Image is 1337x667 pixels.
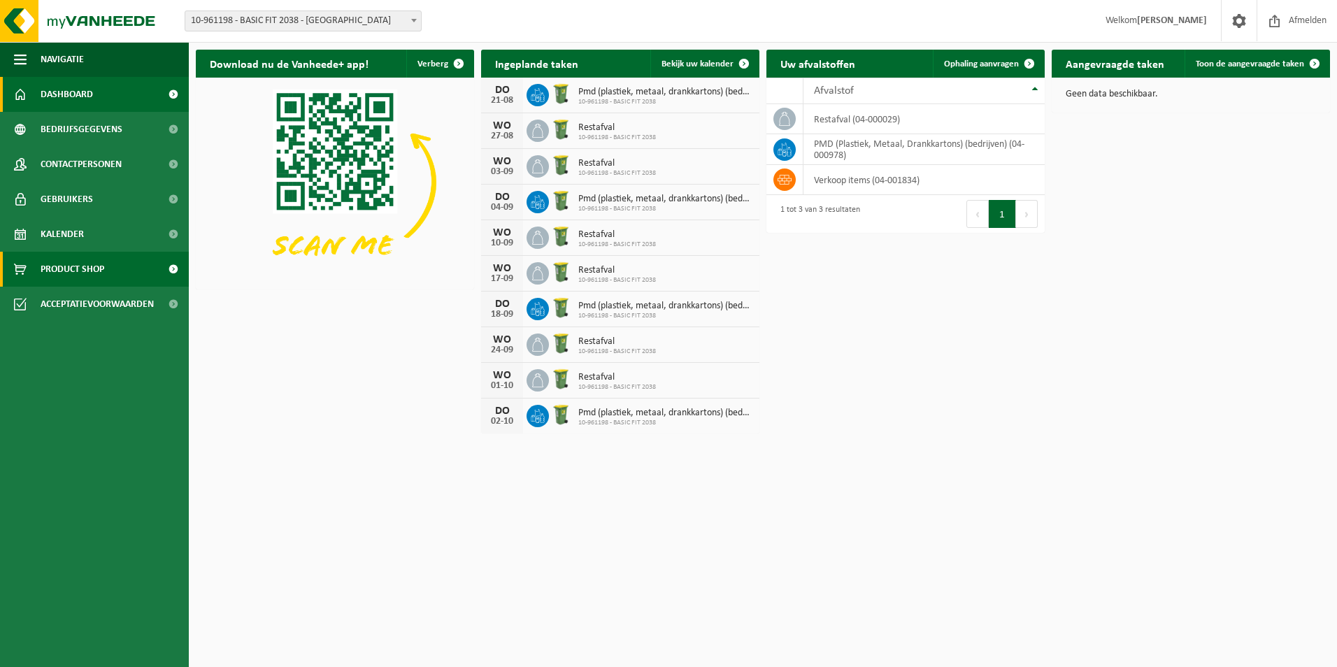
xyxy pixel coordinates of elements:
span: Navigatie [41,42,84,77]
div: 24-09 [488,345,516,355]
td: restafval (04-000029) [803,104,1045,134]
span: Pmd (plastiek, metaal, drankkartons) (bedrijven) [578,87,752,98]
div: DO [488,299,516,310]
div: 17-09 [488,274,516,284]
img: WB-0240-HPE-GN-51 [549,153,573,177]
span: 10-961198 - BASIC FIT 2038 [578,276,656,285]
td: verkoop items (04-001834) [803,165,1045,195]
div: 21-08 [488,96,516,106]
span: 10-961198 - BASIC FIT 2038 [578,241,656,249]
span: Verberg [417,59,448,69]
img: WB-0240-HPE-GN-51 [549,82,573,106]
span: Gebruikers [41,182,93,217]
span: Pmd (plastiek, metaal, drankkartons) (bedrijven) [578,408,752,419]
h2: Uw afvalstoffen [766,50,869,77]
span: Pmd (plastiek, metaal, drankkartons) (bedrijven) [578,301,752,312]
h2: Ingeplande taken [481,50,592,77]
span: Afvalstof [814,85,854,96]
div: 1 tot 3 van 3 resultaten [773,199,860,229]
h2: Aangevraagde taken [1052,50,1178,77]
span: Restafval [578,158,656,169]
button: 1 [989,200,1016,228]
img: WB-0240-HPE-GN-51 [549,403,573,426]
span: 10-961198 - BASIC FIT 2038 [578,169,656,178]
span: 10-961198 - BASIC FIT 2038 [578,383,656,392]
img: WB-0240-HPE-GN-51 [549,189,573,213]
span: Dashboard [41,77,93,112]
div: WO [488,334,516,345]
span: 10-961198 - BASIC FIT 2038 [578,205,752,213]
img: WB-0240-HPE-GN-51 [549,260,573,284]
button: Next [1016,200,1038,228]
img: WB-0240-HPE-GN-51 [549,117,573,141]
span: Acceptatievoorwaarden [41,287,154,322]
div: 01-10 [488,381,516,391]
td: PMD (Plastiek, Metaal, Drankkartons) (bedrijven) (04-000978) [803,134,1045,165]
span: Restafval [578,122,656,134]
a: Toon de aangevraagde taken [1185,50,1329,78]
span: Restafval [578,336,656,347]
span: 10-961198 - BASIC FIT 2038 [578,347,656,356]
div: 03-09 [488,167,516,177]
img: WB-0240-HPE-GN-51 [549,367,573,391]
div: WO [488,156,516,167]
div: 04-09 [488,203,516,213]
div: 02-10 [488,417,516,426]
a: Ophaling aanvragen [933,50,1043,78]
img: WB-0240-HPE-GN-51 [549,331,573,355]
span: Restafval [578,265,656,276]
span: Bedrijfsgegevens [41,112,122,147]
div: DO [488,192,516,203]
div: WO [488,370,516,381]
span: Contactpersonen [41,147,122,182]
span: 10-961198 - BASIC FIT 2038 - BRUSSEL [185,10,422,31]
span: Product Shop [41,252,104,287]
img: Download de VHEPlus App [196,78,474,287]
div: WO [488,227,516,238]
span: 10-961198 - BASIC FIT 2038 [578,419,752,427]
div: 18-09 [488,310,516,320]
div: 27-08 [488,131,516,141]
span: Ophaling aanvragen [944,59,1019,69]
span: Restafval [578,372,656,383]
button: Verberg [406,50,473,78]
a: Bekijk uw kalender [650,50,758,78]
span: Restafval [578,229,656,241]
span: 10-961198 - BASIC FIT 2038 [578,98,752,106]
span: Pmd (plastiek, metaal, drankkartons) (bedrijven) [578,194,752,205]
div: DO [488,406,516,417]
span: Kalender [41,217,84,252]
strong: [PERSON_NAME] [1137,15,1207,26]
p: Geen data beschikbaar. [1066,89,1316,99]
img: WB-0240-HPE-GN-51 [549,224,573,248]
span: Bekijk uw kalender [662,59,734,69]
img: WB-0240-HPE-GN-51 [549,296,573,320]
span: 10-961198 - BASIC FIT 2038 [578,134,656,142]
button: Previous [966,200,989,228]
div: DO [488,85,516,96]
span: Toon de aangevraagde taken [1196,59,1304,69]
div: WO [488,263,516,274]
span: 10-961198 - BASIC FIT 2038 [578,312,752,320]
h2: Download nu de Vanheede+ app! [196,50,382,77]
div: 10-09 [488,238,516,248]
span: 10-961198 - BASIC FIT 2038 - BRUSSEL [185,11,421,31]
div: WO [488,120,516,131]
